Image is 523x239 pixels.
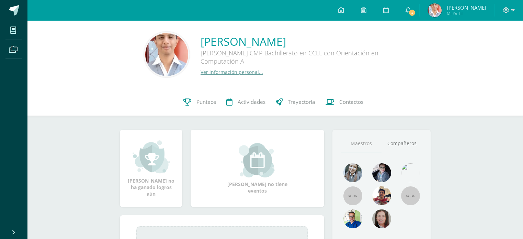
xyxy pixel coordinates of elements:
[133,140,170,174] img: achievement_small.png
[178,88,221,116] a: Punteos
[271,88,320,116] a: Trayectoria
[372,209,391,228] img: 67c3d6f6ad1c930a517675cdc903f95f.png
[447,4,486,11] span: [PERSON_NAME]
[408,9,416,17] span: 3
[341,135,382,152] a: Maestros
[372,186,391,205] img: 11152eb22ca3048aebc25a5ecf6973a7.png
[372,163,391,182] img: b8baad08a0802a54ee139394226d2cf3.png
[343,209,362,228] img: 10741f48bcca31577cbcd80b61dad2f3.png
[201,69,263,75] a: Ver información personal...
[196,98,216,106] span: Punteos
[223,143,292,194] div: [PERSON_NAME] no tiene eventos
[428,3,442,17] img: 311b8cebe39389ba858d4b5aa0ec3d82.png
[320,88,368,116] a: Contactos
[343,186,362,205] img: 55x55
[401,163,420,182] img: c25c8a4a46aeab7e345bf0f34826bacf.png
[401,186,420,205] img: 55x55
[339,98,363,106] span: Contactos
[343,163,362,182] img: 45bd7986b8947ad7e5894cbc9b781108.png
[221,88,271,116] a: Actividades
[201,49,407,69] div: [PERSON_NAME] CMP Bachillerato en CCLL con Orientación en Computación A
[239,143,276,177] img: event_small.png
[288,98,315,106] span: Trayectoria
[201,34,407,49] a: [PERSON_NAME]
[382,135,422,152] a: Compañeros
[238,98,265,106] span: Actividades
[447,10,486,16] span: Mi Perfil
[145,33,188,76] img: fa665d475e4f42c067504d191cc2e371.png
[127,140,175,197] div: [PERSON_NAME] no ha ganado logros aún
